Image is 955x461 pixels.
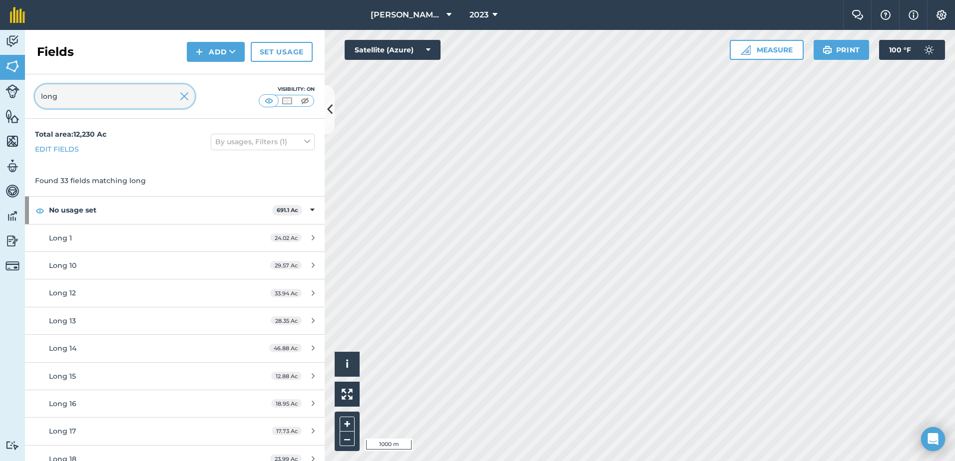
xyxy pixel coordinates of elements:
[299,96,311,106] img: svg+xml;base64,PHN2ZyB4bWxucz0iaHR0cDovL3d3dy53My5vcmcvMjAwMC9zdmciIHdpZHRoPSI1MCIgaGVpZ2h0PSI0MC...
[187,42,245,62] button: Add
[371,9,443,21] span: [PERSON_NAME] Farming Company
[5,109,19,124] img: svg+xml;base64,PHN2ZyB4bWxucz0iaHR0cDovL3d3dy53My5vcmcvMjAwMC9zdmciIHdpZHRoPSI1NiIgaGVpZ2h0PSI2MC...
[25,307,325,334] a: Long 1328.35 Ac
[281,96,293,106] img: svg+xml;base64,PHN2ZyB4bWxucz0iaHR0cDovL3d3dy53My5vcmcvMjAwMC9zdmciIHdpZHRoPSI1MCIgaGVpZ2h0PSI0MC...
[5,233,19,248] img: svg+xml;base64,PD94bWwgdmVyc2lvbj0iMS4wIiBlbmNvZGluZz0idXRmLTgiPz4KPCEtLSBHZW5lcmF0b3I6IEFkb2JlIE...
[342,389,353,400] img: Four arrows, one pointing top left, one top right, one bottom right and the last bottom left
[277,207,298,214] strong: 691.1 Ac
[889,40,911,60] span: 100 ° F
[741,45,751,55] img: Ruler icon
[251,42,313,62] a: Set usage
[335,352,360,377] button: i
[5,441,19,450] img: svg+xml;base64,PD94bWwgdmVyc2lvbj0iMS4wIiBlbmNvZGluZz0idXRmLTgiPz4KPCEtLSBHZW5lcmF0b3I6IEFkb2JlIE...
[269,344,302,352] span: 46.88 Ac
[5,84,19,98] img: svg+xml;base64,PD94bWwgdmVyc2lvbj0iMS4wIiBlbmNvZGluZz0idXRmLTgiPz4KPCEtLSBHZW5lcmF0b3I6IEFkb2JlIE...
[823,44,832,56] img: svg+xml;base64,PHN2ZyB4bWxucz0iaHR0cDovL3d3dy53My5vcmcvMjAwMC9zdmciIHdpZHRoPSIxOSIgaGVpZ2h0PSIyNC...
[730,40,804,60] button: Measure
[5,159,19,174] img: svg+xml;base64,PD94bWwgdmVyc2lvbj0iMS4wIiBlbmNvZGluZz0idXRmLTgiPz4KPCEtLSBHZW5lcmF0b3I6IEFkb2JlIE...
[470,9,488,21] span: 2023
[49,399,76,408] span: Long 16
[180,90,189,102] img: svg+xml;base64,PHN2ZyB4bWxucz0iaHR0cDovL3d3dy53My5vcmcvMjAwMC9zdmciIHdpZHRoPSIyMiIgaGVpZ2h0PSIzMC...
[49,233,72,242] span: Long 1
[340,432,355,446] button: –
[346,358,349,370] span: i
[259,85,315,93] div: Visibility: On
[49,344,76,353] span: Long 14
[879,40,945,60] button: 100 °F
[5,34,19,49] img: svg+xml;base64,PD94bWwgdmVyc2lvbj0iMS4wIiBlbmNvZGluZz0idXRmLTgiPz4KPCEtLSBHZW5lcmF0b3I6IEFkb2JlIE...
[25,279,325,306] a: Long 1233.94 Ac
[5,184,19,199] img: svg+xml;base64,PD94bWwgdmVyc2lvbj0iMS4wIiBlbmNvZGluZz0idXRmLTgiPz4KPCEtLSBHZW5lcmF0b3I6IEFkb2JlIE...
[35,144,79,155] a: Edit fields
[25,165,325,196] div: Found 33 fields matching long
[852,10,864,20] img: Two speech bubbles overlapping with the left bubble in the forefront
[340,417,355,432] button: +
[196,46,203,58] img: svg+xml;base64,PHN2ZyB4bWxucz0iaHR0cDovL3d3dy53My5vcmcvMjAwMC9zdmciIHdpZHRoPSIxNCIgaGVpZ2h0PSIyNC...
[5,134,19,149] img: svg+xml;base64,PHN2ZyB4bWxucz0iaHR0cDovL3d3dy53My5vcmcvMjAwMC9zdmciIHdpZHRoPSI1NiIgaGVpZ2h0PSI2MC...
[271,316,302,325] span: 28.35 Ac
[49,427,76,436] span: Long 17
[25,197,325,224] div: No usage set691.1 Ac
[25,418,325,445] a: Long 1717.73 Ac
[211,134,315,150] button: By usages, Filters (1)
[49,261,76,270] span: Long 10
[263,96,275,106] img: svg+xml;base64,PHN2ZyB4bWxucz0iaHR0cDovL3d3dy53My5vcmcvMjAwMC9zdmciIHdpZHRoPSI1MCIgaGVpZ2h0PSI0MC...
[270,261,302,269] span: 29.57 Ac
[25,335,325,362] a: Long 1446.88 Ac
[25,363,325,390] a: Long 1512.88 Ac
[271,372,302,380] span: 12.88 Ac
[10,7,25,23] img: fieldmargin Logo
[5,59,19,74] img: svg+xml;base64,PHN2ZyB4bWxucz0iaHR0cDovL3d3dy53My5vcmcvMjAwMC9zdmciIHdpZHRoPSI1NiIgaGVpZ2h0PSI2MC...
[25,390,325,417] a: Long 1618.95 Ac
[49,288,76,297] span: Long 12
[5,209,19,224] img: svg+xml;base64,PD94bWwgdmVyc2lvbj0iMS4wIiBlbmNvZGluZz0idXRmLTgiPz4KPCEtLSBHZW5lcmF0b3I6IEFkb2JlIE...
[49,197,272,224] strong: No usage set
[25,225,325,251] a: Long 124.02 Ac
[936,10,948,20] img: A cog icon
[814,40,870,60] button: Print
[345,40,441,60] button: Satellite (Azure)
[880,10,892,20] img: A question mark icon
[35,84,195,108] input: Search
[37,44,74,60] h2: Fields
[921,427,945,451] div: Open Intercom Messenger
[35,130,106,139] strong: Total area : 12,230 Ac
[49,372,76,381] span: Long 15
[49,316,76,325] span: Long 13
[272,427,302,435] span: 17.73 Ac
[35,205,44,217] img: svg+xml;base64,PHN2ZyB4bWxucz0iaHR0cDovL3d3dy53My5vcmcvMjAwMC9zdmciIHdpZHRoPSIxOCIgaGVpZ2h0PSIyNC...
[25,252,325,279] a: Long 1029.57 Ac
[909,9,919,21] img: svg+xml;base64,PHN2ZyB4bWxucz0iaHR0cDovL3d3dy53My5vcmcvMjAwMC9zdmciIHdpZHRoPSIxNyIgaGVpZ2h0PSIxNy...
[270,233,302,242] span: 24.02 Ac
[270,289,302,297] span: 33.94 Ac
[919,40,939,60] img: svg+xml;base64,PD94bWwgdmVyc2lvbj0iMS4wIiBlbmNvZGluZz0idXRmLTgiPz4KPCEtLSBHZW5lcmF0b3I6IEFkb2JlIE...
[271,399,302,408] span: 18.95 Ac
[5,259,19,273] img: svg+xml;base64,PD94bWwgdmVyc2lvbj0iMS4wIiBlbmNvZGluZz0idXRmLTgiPz4KPCEtLSBHZW5lcmF0b3I6IEFkb2JlIE...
